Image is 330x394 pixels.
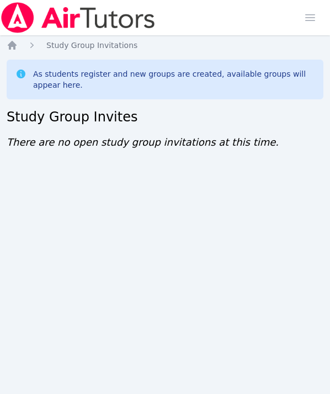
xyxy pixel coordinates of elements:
h2: Study Group Invites [7,108,323,126]
a: Study Group Invitations [46,40,137,51]
div: As students register and new groups are created, available groups will appear here. [33,68,315,90]
span: Study Group Invitations [46,41,137,50]
nav: Breadcrumb [7,40,323,51]
span: There are no open study group invitations at this time. [7,136,279,148]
